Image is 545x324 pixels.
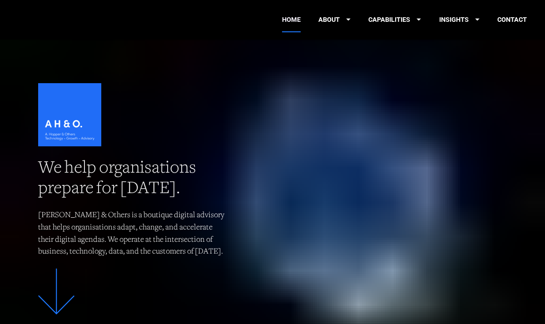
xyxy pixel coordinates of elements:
[497,7,527,32] a: CONTACT
[282,7,301,32] a: HOME
[439,7,480,32] a: INSIGHTS
[318,7,351,32] a: ABOUT
[368,7,421,32] a: CAPABILITIES
[38,211,226,255] span: [PERSON_NAME] & Others is a boutique digital advisory that helps organisations adapt, change, and...
[38,160,199,198] span: We help organisations prepare for [DATE].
